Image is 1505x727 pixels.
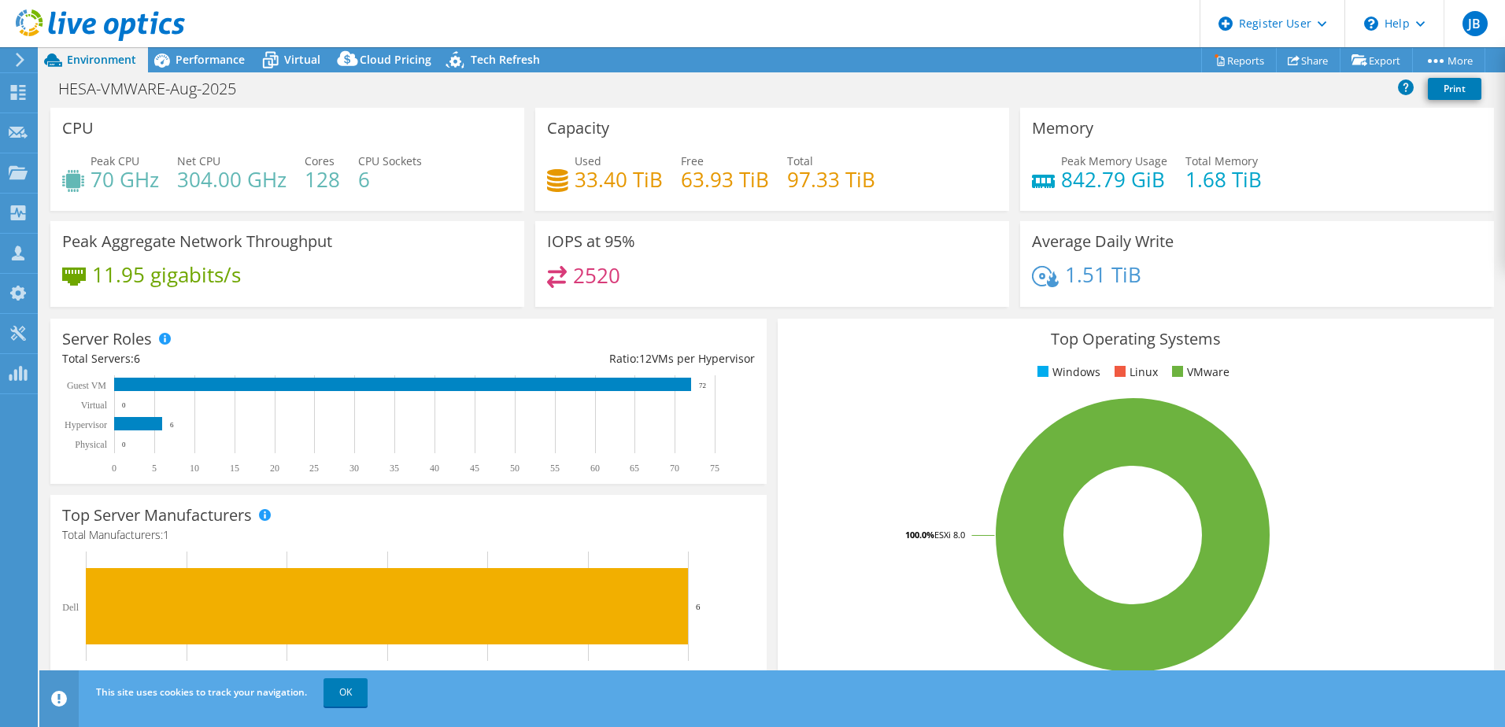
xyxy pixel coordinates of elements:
[62,602,79,613] text: Dell
[305,153,335,168] span: Cores
[471,52,540,67] span: Tech Refresh
[81,400,108,411] text: Virtual
[1168,363,1230,381] li: VMware
[787,171,875,188] h4: 97.33 TiB
[177,171,287,188] h4: 304.00 GHz
[91,171,159,188] h4: 70 GHz
[1276,48,1340,72] a: Share
[62,120,94,137] h3: CPU
[681,171,769,188] h4: 63.93 TiB
[1185,153,1258,168] span: Total Memory
[62,526,755,544] h4: Total Manufacturers:
[309,463,319,474] text: 25
[639,351,652,366] span: 12
[1340,48,1413,72] a: Export
[934,529,965,541] tspan: ESXi 8.0
[696,602,701,611] text: 6
[550,463,560,474] text: 55
[62,330,152,348] h3: Server Roles
[152,463,157,474] text: 5
[1412,48,1485,72] a: More
[122,441,126,448] text: 0
[1034,363,1100,381] li: Windows
[547,233,635,250] h3: IOPS at 95%
[1061,171,1167,188] h4: 842.79 GiB
[470,463,479,474] text: 45
[177,153,220,168] span: Net CPU
[284,52,320,67] span: Virtual
[409,350,755,367] div: Ratio: VMs per Hypervisor
[190,463,199,474] text: 10
[1185,171,1262,188] h4: 1.68 TiB
[1065,266,1141,283] h4: 1.51 TiB
[358,171,422,188] h4: 6
[699,382,706,389] text: 72
[230,463,239,474] text: 15
[390,463,399,474] text: 35
[91,153,139,168] span: Peak CPU
[547,120,609,137] h3: Capacity
[96,685,307,699] span: This site uses cookies to track your navigation.
[1061,153,1167,168] span: Peak Memory Usage
[510,463,520,474] text: 50
[1462,11,1488,36] span: JB
[590,463,600,474] text: 60
[358,153,422,168] span: CPU Sockets
[51,80,261,98] h1: HESA-VMWARE-Aug-2025
[349,463,359,474] text: 30
[1111,363,1158,381] li: Linux
[62,507,252,524] h3: Top Server Manufacturers
[122,401,126,409] text: 0
[324,678,368,707] a: OK
[430,463,439,474] text: 40
[62,233,332,250] h3: Peak Aggregate Network Throughput
[305,171,340,188] h4: 128
[905,529,934,541] tspan: 100.0%
[1032,233,1174,250] h3: Average Daily Write
[1201,48,1277,72] a: Reports
[1032,120,1093,137] h3: Memory
[75,439,107,450] text: Physical
[67,52,136,67] span: Environment
[710,463,719,474] text: 75
[670,463,679,474] text: 70
[67,380,106,391] text: Guest VM
[134,351,140,366] span: 6
[789,330,1482,348] h3: Top Operating Systems
[65,419,107,430] text: Hypervisor
[360,52,431,67] span: Cloud Pricing
[163,527,169,542] span: 1
[575,171,663,188] h4: 33.40 TiB
[573,267,620,284] h4: 2520
[112,463,116,474] text: 0
[575,153,601,168] span: Used
[1364,17,1378,31] svg: \n
[92,266,241,283] h4: 11.95 gigabits/s
[630,463,639,474] text: 65
[270,463,279,474] text: 20
[787,153,813,168] span: Total
[170,421,174,429] text: 6
[62,350,409,367] div: Total Servers:
[176,52,245,67] span: Performance
[1428,78,1481,100] a: Print
[681,153,704,168] span: Free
